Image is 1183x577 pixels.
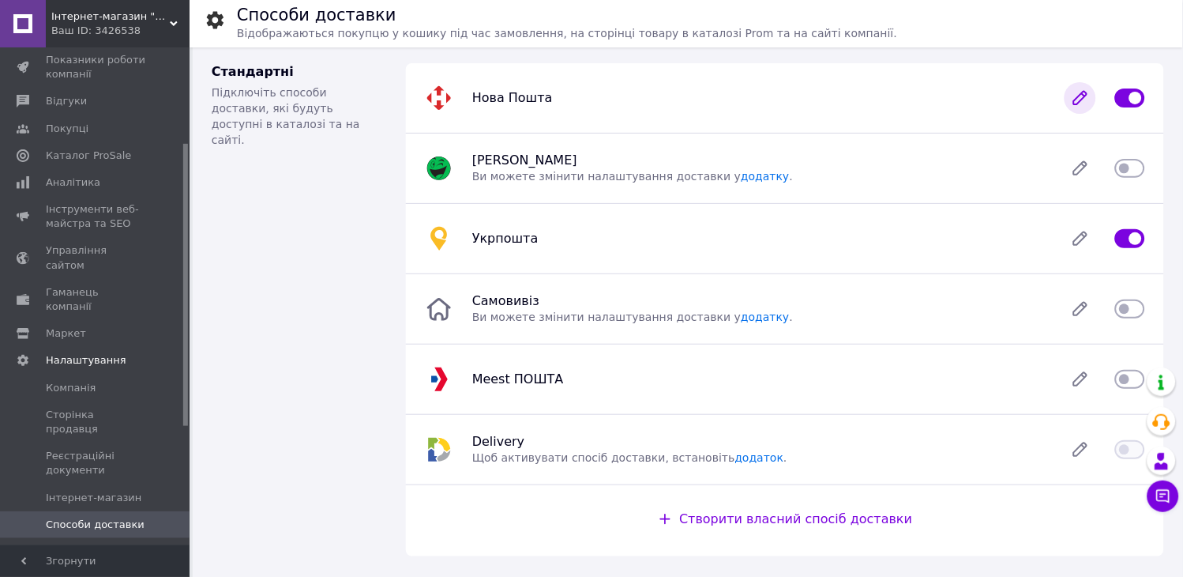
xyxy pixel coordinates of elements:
[741,311,789,323] a: додатку
[46,285,146,314] span: Гаманець компанії
[472,434,524,449] span: Delivery
[741,170,789,183] a: додатку
[237,6,396,25] h1: Способи доставки
[472,451,787,464] span: Щоб активувати спосіб доставки, встановіть .
[46,94,87,108] span: Відгуки
[46,353,126,368] span: Налаштування
[212,86,360,146] span: Підключіть способи доставки, які будуть доступні в каталозі та на сайті.
[472,311,793,323] span: Ви можете змінити налаштування доставки у .
[1147,481,1179,512] button: Чат з покупцем
[46,149,131,163] span: Каталог ProSale
[46,243,146,272] span: Управління сайтом
[51,9,170,24] span: Інтернет-магазин "Petrov shop"
[46,326,86,341] span: Маркет
[212,64,294,79] span: Стандартні
[472,90,553,105] span: Нова Пошта
[46,545,133,559] span: Способи оплати
[472,170,793,183] span: Ви можете змінити налаштування доставки у .
[46,122,88,136] span: Покупці
[46,408,146,436] span: Сторінка продавця
[237,27,897,40] span: Відображаються покупцю у кошику під час замовлення, на сторінці товару в каталозі Prom та на сайт...
[472,371,564,387] span: Meest ПОШТА
[472,231,539,246] span: Укрпошта
[46,518,145,532] span: Способи доставки
[46,491,141,505] span: Інтернет-магазин
[46,449,146,477] span: Реєстраційні документи
[46,175,100,190] span: Аналітика
[472,293,539,308] span: Самовивіз
[472,153,577,168] span: [PERSON_NAME]
[46,53,146,81] span: Показники роботи компанії
[679,511,912,526] span: Створити власний спосіб доставки
[46,202,146,231] span: Інструменти веб-майстра та SEO
[51,24,190,38] div: Ваш ID: 3426538
[735,451,784,464] a: додаток
[46,381,96,395] span: Компанія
